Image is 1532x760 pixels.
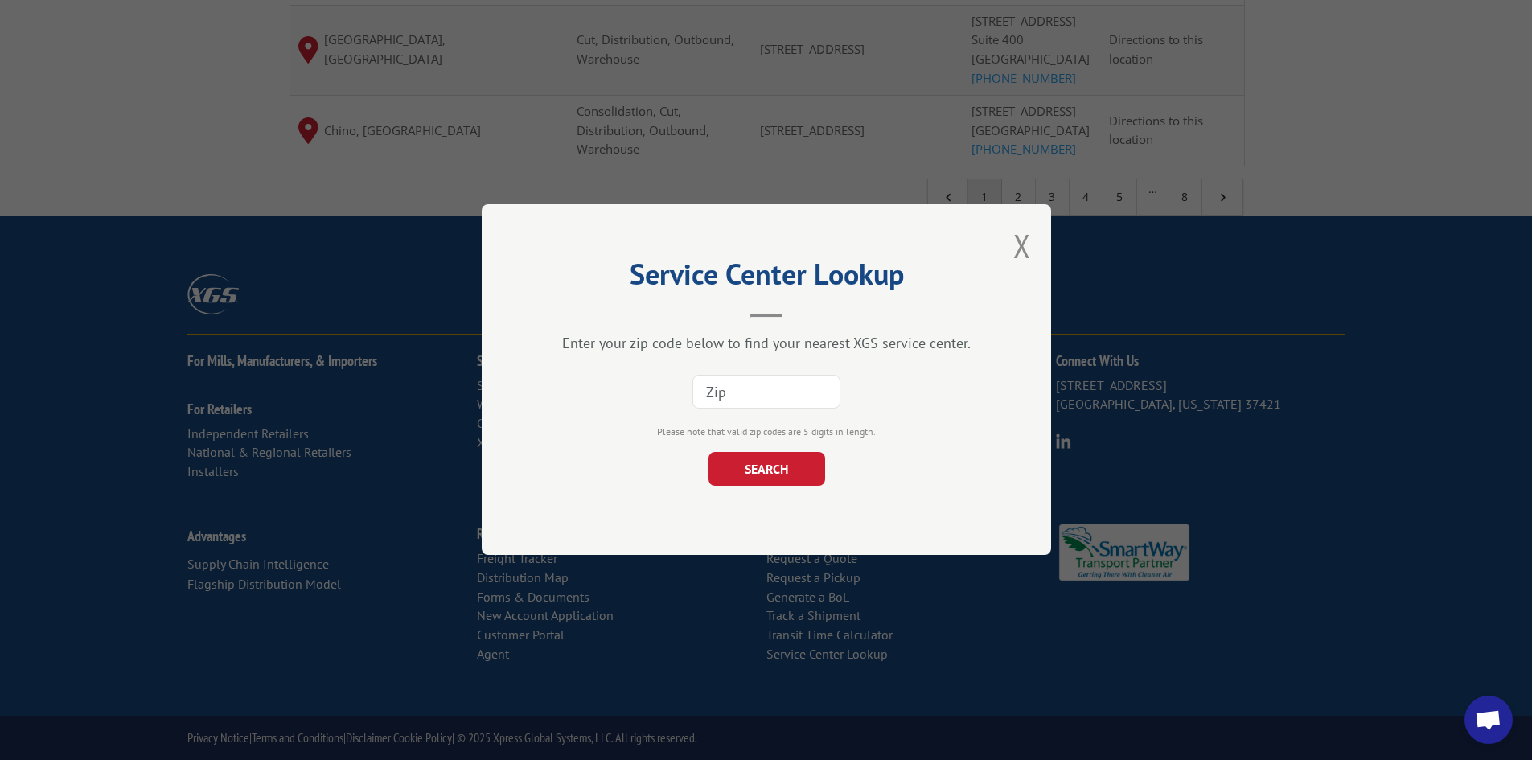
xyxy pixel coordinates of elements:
div: Enter your zip code below to find your nearest XGS service center. [562,335,971,353]
button: Close modal [1013,224,1031,267]
input: Zip [692,376,840,409]
div: Open chat [1464,696,1513,744]
h2: Service Center Lookup [562,263,971,294]
div: Please note that valid zip codes are 5 digits in length. [562,425,971,440]
button: SEARCH [708,453,824,487]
